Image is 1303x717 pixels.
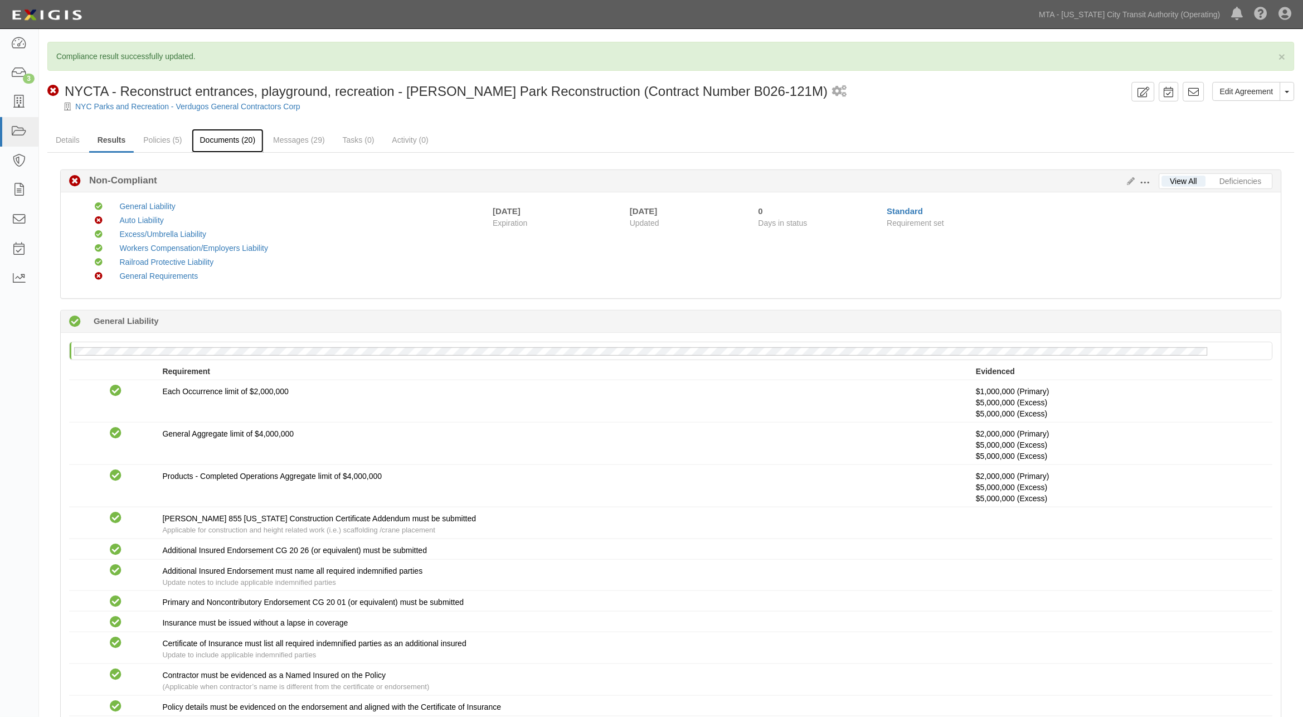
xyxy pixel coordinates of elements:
[47,85,59,97] i: Non-Compliant
[384,129,437,151] a: Activity (0)
[976,452,1048,461] span: Policy #MXL0440588 Insurer: Mt. Hawley Insurance Company
[89,129,134,153] a: Results
[120,202,176,211] a: General Liability
[887,219,945,227] span: Requirement set
[976,367,1015,376] strong: Evidenced
[81,174,157,187] b: Non-Compliant
[192,129,264,153] a: Documents (20)
[1279,51,1286,62] button: Close
[1255,8,1268,21] i: Help Center - Complianz
[69,316,81,328] i: Compliant 291 days (since 12/26/2024)
[1279,50,1286,63] span: ×
[976,471,1265,504] p: $2,000,000 (Primary)
[75,102,300,111] a: NYC Parks and Recreation - Verdugos General Contractors Corp
[163,618,348,627] span: Insurance must be issued without a lapse in coverage
[23,74,35,84] div: 3
[95,231,103,239] i: Compliant
[976,398,1048,407] span: Policy #MXL0440588 Insurer: Mt. Hawley Insurance Company
[1123,177,1135,186] a: Edit Results
[1162,176,1206,187] a: View All
[95,259,103,267] i: Compliant
[163,429,294,438] span: General Aggregate limit of $4,000,000
[110,701,121,713] i: Compliant
[163,703,502,711] span: Policy details must be evidenced on the endorsement and aligned with the Certificate of Insurance
[95,245,103,253] i: Compliant
[163,367,211,376] strong: Requirement
[110,428,121,439] i: Compliant
[110,470,121,482] i: Compliant
[976,483,1048,492] span: Policy #MXL0440588 Insurer: Mt. Hawley Insurance Company
[163,671,386,680] span: Contractor must be evidenced as a Named Insured on the Policy
[120,216,164,225] a: Auto Liability
[110,512,121,524] i: Compliant
[120,272,198,280] a: General Requirements
[832,86,847,98] i: 1 scheduled workflow
[163,566,423,575] span: Additional Insured Endorsement must name all required indemnified parties
[95,273,103,280] i: Non-Compliant
[163,578,336,587] span: Update notes to include applicable indemnified parties
[493,217,621,229] span: Expiration
[120,258,214,267] a: Railroad Protective Liability
[95,203,103,211] i: Compliant
[110,617,121,628] i: Compliant
[110,385,121,397] i: Compliant
[110,637,121,649] i: Compliant
[1034,3,1226,26] a: MTA - [US_STATE] City Transit Authority (Operating)
[887,206,923,216] a: Standard
[110,669,121,681] i: Compliant
[265,129,333,151] a: Messages (29)
[163,651,317,659] span: Update to include applicable indemnified parties
[630,219,659,227] span: Updated
[65,84,828,99] span: NYCTA - Reconstruct entrances, playground, recreation - [PERSON_NAME] Park Reconstruction (Contra...
[163,472,382,481] span: Products - Completed Operations Aggregate limit of $4,000,000
[47,129,88,151] a: Details
[95,217,103,225] i: Non-Compliant
[94,315,159,327] b: General Liability
[110,596,121,608] i: Compliant
[759,205,879,217] div: Since 10/13/2025
[163,526,436,534] span: Applicable for construction and height related work (i.e.) scaffolding /crane placement
[1213,82,1281,101] a: Edit Agreement
[135,129,190,151] a: Policies (5)
[47,82,828,101] div: NYCTA - Reconstruct entrances, playground, recreation - Cuyler Gore Park Reconstruction (Contract...
[976,386,1265,419] p: $1,000,000 (Primary)
[163,387,289,396] span: Each Occurrence limit of $2,000,000
[120,230,207,239] a: Excess/Umbrella Liability
[976,440,1048,449] span: Policy #MXL0440588 Insurer: Mt. Hawley Insurance Company
[163,514,477,523] span: [PERSON_NAME] 855 [US_STATE] Construction Certificate Addendum must be submitted
[759,219,808,227] span: Days in status
[163,598,464,607] span: Primary and Noncontributory Endorsement CG 20 01 (or equivalent) must be submitted
[120,244,269,253] a: Workers Compensation/Employers Liability
[8,5,85,25] img: logo-5460c22ac91f19d4615b14bd174203de0afe785f0fc80cf4dbbc73dc1793850b.png
[110,565,121,576] i: Compliant
[976,494,1048,503] span: Policy #MXL0440588 Insurer: Mt. Hawley Insurance Company
[163,639,467,648] span: Certificate of Insurance must list all required indemnified parties as an additional insured
[976,409,1048,418] span: Policy #MXL0440588 Insurer: Mt. Hawley Insurance Company
[163,682,430,691] span: (Applicable when contractor’s name is different from the certificate or endorsement)
[110,544,121,556] i: Compliant
[976,428,1265,462] p: $2,000,000 (Primary)
[334,129,383,151] a: Tasks (0)
[1212,176,1270,187] a: Deficiencies
[630,205,742,217] div: [DATE]
[163,546,427,555] span: Additional Insured Endorsement CG 20 26 (or equivalent) must be submitted
[69,176,81,187] i: Non-Compliant
[493,205,521,217] div: [DATE]
[56,51,1286,62] p: Compliance result successfully updated.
